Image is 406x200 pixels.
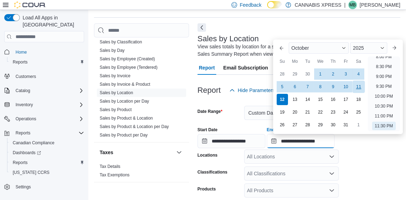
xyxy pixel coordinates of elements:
[13,101,36,109] button: Inventory
[10,139,84,147] span: Canadian Compliance
[100,133,148,138] a: Sales by Product per Day
[289,42,349,54] div: Button. Open the month selector. October is currently selected.
[240,1,261,8] span: Feedback
[100,65,158,70] a: Sales by Employee (Tendered)
[368,56,400,131] ul: Time
[198,86,221,95] h3: Report
[289,56,301,67] div: Mo
[16,116,36,122] span: Operations
[13,86,33,95] button: Catalog
[1,47,87,57] button: Home
[16,130,30,136] span: Reports
[1,100,87,110] button: Inventory
[13,140,54,146] span: Canadian Compliance
[10,58,30,66] a: Reports
[7,168,87,177] button: [US_STATE] CCRS
[13,129,84,137] span: Reports
[315,107,326,118] div: day-22
[94,162,189,182] div: Taxes
[292,45,309,51] span: October
[100,164,120,169] span: Tax Details
[302,119,313,131] div: day-28
[277,68,288,80] div: day-28
[372,92,396,101] li: 10:00 PM
[277,107,288,118] div: day-19
[10,139,57,147] a: Canadian Compliance
[372,112,396,120] li: 11:00 PM
[340,107,352,118] div: day-24
[267,8,267,9] span: Dark Mode
[10,58,84,66] span: Reports
[100,107,132,113] span: Sales by Product
[302,94,313,105] div: day-14
[373,53,395,61] li: 8:00 PM
[100,99,149,104] a: Sales by Location per Day
[289,68,301,80] div: day-29
[94,21,189,142] div: Sales
[340,94,352,105] div: day-17
[329,188,335,193] button: Open list of options
[350,42,387,54] div: Button. Open the year selector. 2025 is currently selected.
[10,168,52,177] a: [US_STATE] CCRS
[100,56,155,62] span: Sales by Employee (Created)
[100,40,142,44] a: Sales by Classification
[277,81,288,92] div: day-5
[13,115,84,123] span: Operations
[353,107,364,118] div: day-25
[315,81,326,92] div: day-8
[302,68,313,80] div: day-30
[223,61,268,75] span: Email Subscription
[373,72,395,81] li: 9:00 PM
[100,124,169,129] a: Sales by Product & Location per Day
[100,39,142,45] span: Sales by Classification
[7,148,87,158] a: Dashboards
[328,68,339,80] div: day-2
[302,81,313,92] div: day-7
[16,74,36,79] span: Customers
[353,94,364,105] div: day-18
[100,164,120,169] a: Tax Details
[267,1,282,8] input: Dark Mode
[340,119,352,131] div: day-31
[16,184,31,190] span: Settings
[198,169,228,175] label: Classifications
[277,119,288,131] div: day-26
[1,71,87,81] button: Customers
[100,107,132,112] a: Sales by Product
[289,94,301,105] div: day-13
[100,149,113,156] h3: Taxes
[13,129,33,137] button: Reports
[277,56,288,67] div: Su
[100,90,133,96] span: Sales by Location
[198,134,265,148] input: Press the down key to open a popover containing a calendar.
[10,158,30,167] a: Reports
[10,158,84,167] span: Reports
[10,149,44,157] a: Dashboards
[340,56,352,67] div: Fr
[328,56,339,67] div: Th
[295,1,341,9] p: CANNABIS XPRESS
[329,154,335,159] button: Open list of options
[16,88,30,93] span: Catalog
[100,73,130,78] a: Sales by Invoice
[373,62,395,71] li: 8:30 PM
[16,102,33,108] span: Inventory
[100,172,130,177] a: Tax Exemptions
[7,138,87,148] button: Canadian Compliance
[353,119,364,131] div: day-1
[373,82,395,91] li: 9:30 PM
[100,115,153,121] span: Sales by Product & Location
[328,81,339,92] div: day-9
[238,87,275,94] span: Hide Parameters
[328,94,339,105] div: day-16
[226,83,278,97] button: Hide Parameters
[100,82,150,87] a: Sales by Invoice & Product
[100,48,125,53] a: Sales by Day
[353,56,364,67] div: Sa
[315,56,326,67] div: We
[13,72,84,81] span: Customers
